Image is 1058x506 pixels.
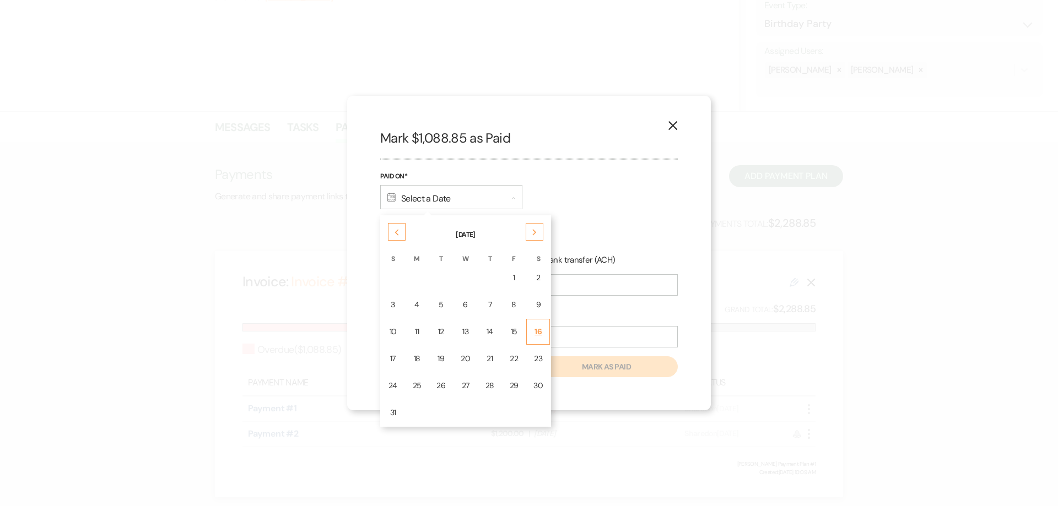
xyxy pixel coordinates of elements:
[485,380,494,391] div: 28
[381,216,550,240] th: [DATE]
[436,326,445,338] div: 12
[436,299,445,311] div: 5
[503,241,526,264] th: F
[461,353,470,364] div: 20
[380,185,522,209] div: Select a Date
[533,299,543,311] div: 9
[429,241,452,264] th: T
[388,380,397,391] div: 24
[533,353,543,364] div: 23
[535,356,678,377] button: Mark as paid
[454,241,477,264] th: W
[413,326,422,338] div: 11
[485,353,494,364] div: 21
[533,380,543,391] div: 30
[413,299,422,311] div: 4
[526,241,550,264] th: S
[436,380,445,391] div: 26
[485,299,494,311] div: 7
[510,299,519,311] div: 8
[380,129,678,148] h2: Mark $1,088.85 as Paid
[461,299,470,311] div: 6
[388,326,397,338] div: 10
[461,380,470,391] div: 27
[413,380,422,391] div: 25
[510,272,519,284] div: 1
[485,326,494,338] div: 14
[381,241,404,264] th: S
[406,241,429,264] th: M
[388,353,397,364] div: 17
[510,326,519,338] div: 15
[533,326,543,338] div: 16
[380,171,522,183] label: Paid On*
[478,241,501,264] th: T
[388,299,397,311] div: 3
[510,380,519,391] div: 29
[506,253,616,268] label: Online bank transfer (ACH)
[461,326,470,338] div: 13
[388,407,397,418] div: 31
[413,353,422,364] div: 18
[436,353,445,364] div: 19
[510,353,519,364] div: 22
[533,272,543,284] div: 2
